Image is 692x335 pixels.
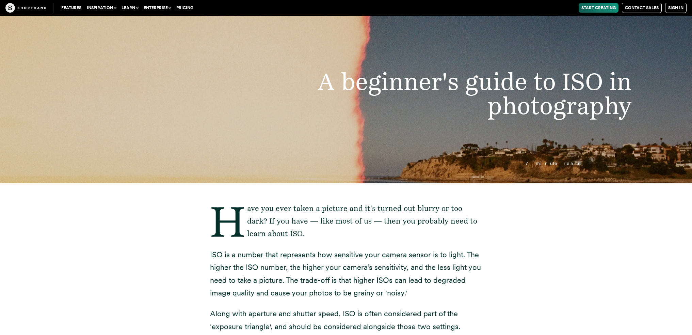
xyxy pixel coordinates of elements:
a: Features [59,3,84,13]
button: Learn [119,3,141,13]
a: Contact Sales [622,3,662,13]
p: ISO is a number that represents how sensitive your camera sensor is to light. The higher the ISO ... [210,248,482,300]
button: Enterprise [141,3,174,13]
a: Sign in [665,3,687,13]
a: Pricing [174,3,196,13]
a: Start Creating [579,3,618,13]
img: The Craft [5,3,46,13]
p: 7 minute read [96,161,596,166]
p: Along with aperture and shutter speed, ISO is often considered part of the 'exposure triangle', a... [210,307,482,333]
button: Inspiration [84,3,119,13]
p: Have you ever taken a picture and it's turned out blurry or too dark? If you have — like most of ... [210,202,482,240]
h1: A beginner's guide to ISO in photography [296,69,646,118]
